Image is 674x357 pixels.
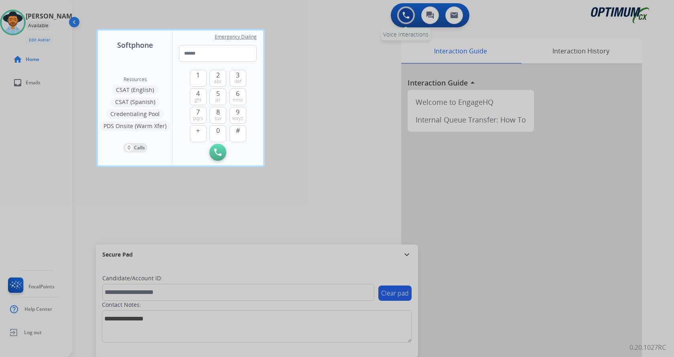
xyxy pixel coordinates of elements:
button: 8tuv [209,107,226,124]
button: # [229,125,246,142]
button: 2abc [209,70,226,87]
span: mno [233,97,243,103]
span: def [234,78,242,85]
span: wxyz [232,115,243,122]
p: Calls [134,144,145,151]
button: 4ghi [190,88,207,105]
p: 0 [126,144,132,151]
span: pqrs [193,115,203,122]
span: Resources [124,76,147,83]
button: 5jkl [209,88,226,105]
span: tuv [215,115,221,122]
span: 8 [216,107,220,117]
span: 0 [216,126,220,135]
button: 0 [209,125,226,142]
span: 5 [216,89,220,98]
span: 6 [236,89,240,98]
span: 3 [236,70,240,80]
span: ghi [195,97,201,103]
button: 9wxyz [229,107,246,124]
button: 1 [190,70,207,87]
span: abc [214,78,222,85]
span: 2 [216,70,220,80]
button: 7pqrs [190,107,207,124]
span: 4 [196,89,200,98]
span: # [236,126,240,135]
button: CSAT (English) [112,85,158,95]
span: 9 [236,107,240,117]
img: call-button [214,149,221,156]
span: Softphone [117,39,153,51]
p: 0.20.1027RC [629,343,666,352]
button: 0Calls [123,143,147,153]
button: PDS Onsite (Warm Xfer) [99,121,171,131]
span: 7 [196,107,200,117]
button: 3def [229,70,246,87]
button: CSAT (Spanish) [111,97,159,107]
button: + [190,125,207,142]
span: Emergency Dialing [215,34,257,40]
button: Credentialing Pool [106,109,164,119]
button: 6mno [229,88,246,105]
span: 1 [196,70,200,80]
span: + [196,126,200,135]
span: jkl [215,97,220,103]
